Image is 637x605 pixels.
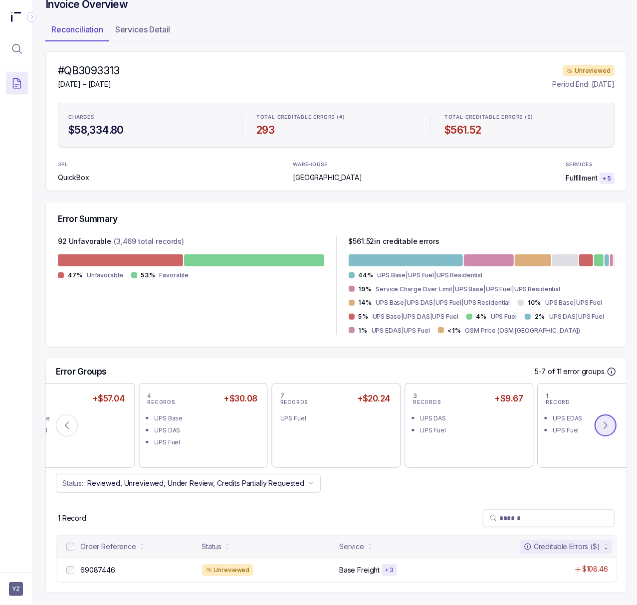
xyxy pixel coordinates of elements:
[68,123,228,137] h4: $58,334.80
[90,392,126,405] h5: +$57.04
[58,103,615,148] ul: Statistic Highlights
[21,413,125,423] div: UPS Base
[359,271,374,279] p: 44%
[359,299,372,307] p: 14%
[566,173,597,183] p: Fulfillment
[535,313,545,321] p: 2%
[491,312,517,322] p: UPS Fuel
[420,413,524,423] div: UPS DAS
[58,79,120,89] p: [DATE] – [DATE]
[26,11,38,23] div: Collapse Icon
[45,21,109,41] li: Tab Reconciliation
[87,270,123,280] p: Unfavorable
[66,543,74,551] input: checkbox-checkbox
[476,313,487,321] p: 4%
[147,392,152,400] p: 4
[349,236,439,248] p: $ 561.52 in creditable errors
[221,392,259,405] h5: +$30.08
[159,270,189,280] p: Favorable
[359,313,369,321] p: 5%
[58,513,86,523] div: Remaining page entries
[376,298,510,308] p: UPS Base|UPS DAS|UPS Fuel|UPS Residential
[603,175,612,183] p: + 5
[68,114,94,120] p: CHARGES
[524,542,600,552] div: Creditable Errors ($)
[420,425,524,435] div: UPS Fuel
[202,542,221,552] div: Status
[528,299,541,307] p: 10%
[6,38,28,60] button: Menu Icon Button MagnifyingGlassIcon
[58,513,86,523] p: 1 Record
[256,114,345,120] p: TOTAL CREDITABLE ERRORS (#)
[372,326,430,336] p: UPS EDAS|UPS Fuel
[66,566,74,574] input: checkbox-checkbox
[80,542,136,552] div: Order Reference
[154,425,258,435] div: UPS DAS
[566,162,592,168] p: SERVICES
[115,23,171,35] p: Services Detail
[58,213,117,224] h5: Error Summary
[51,23,103,35] p: Reconciliation
[80,565,115,575] p: 69087446
[376,284,560,294] p: Service Charge Over Limit|UPS Base|UPS Fuel|UPS Residential
[377,270,482,280] p: UPS Base|UPS Fuel|UPS Residential
[9,582,23,596] button: User initials
[563,65,615,77] div: Unreviewed
[359,327,368,335] p: 1%
[359,285,372,293] p: 19%
[438,107,610,143] li: Statistic TOTAL CREDITABLE ERRORS ($)
[114,236,184,248] p: (3,469 total records)
[546,400,571,405] p: RECORD
[62,478,83,488] p: Status:
[45,21,627,41] ul: Tab Group
[56,366,107,377] h5: Error Groups
[535,367,564,377] p: 5-7 of 11
[413,400,441,405] p: RECORDS
[293,162,327,168] p: WAREHOUSE
[6,72,28,94] button: Menu Icon Button DocumentTextIcon
[109,21,177,41] li: Tab Services Detail
[154,413,258,423] div: UPS Base
[58,162,84,168] p: 3PL
[87,478,304,488] p: Reviewed, Unreviewed, Under Review, Credits Partially Requested
[58,236,111,248] p: 92 Unfavorable
[385,566,394,574] p: + 3
[147,400,175,405] p: RECORDS
[339,565,380,575] p: Base Freight
[582,564,608,574] p: $108.46
[339,542,364,552] div: Service
[293,173,362,183] p: [GEOGRAPHIC_DATA]
[373,312,458,322] p: UPS Base|UPS DAS|UPS Fuel
[413,392,418,400] p: 3
[493,392,525,405] h5: +$9.67
[444,123,604,137] h4: $561.52
[68,271,83,279] p: 47%
[62,107,234,143] li: Statistic CHARGES
[549,312,604,322] p: UPS DAS|UPS Fuel
[280,400,308,405] p: RECORDS
[141,271,156,279] p: 53%
[58,64,120,78] h4: #QB3093313
[250,107,422,143] li: Statistic TOTAL CREDITABLE ERRORS (#)
[553,79,615,89] p: Period End: [DATE]
[564,367,605,377] p: error groups
[280,413,384,423] div: UPS Fuel
[154,437,258,447] div: UPS Fuel
[545,298,602,308] p: UPS Base|UPS Fuel
[448,327,461,335] p: <1%
[546,392,549,400] p: 1
[56,474,321,493] button: Status:Reviewed, Unreviewed, Under Review, Credits Partially Requested
[202,564,254,576] div: Unreviewed
[444,114,533,120] p: TOTAL CREDITABLE ERRORS ($)
[465,326,580,336] p: OSM Price (OSM [GEOGRAPHIC_DATA])
[355,392,392,405] h5: +$20.24
[280,392,285,400] p: 7
[58,173,89,183] p: QuickBox
[256,123,416,137] h4: 293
